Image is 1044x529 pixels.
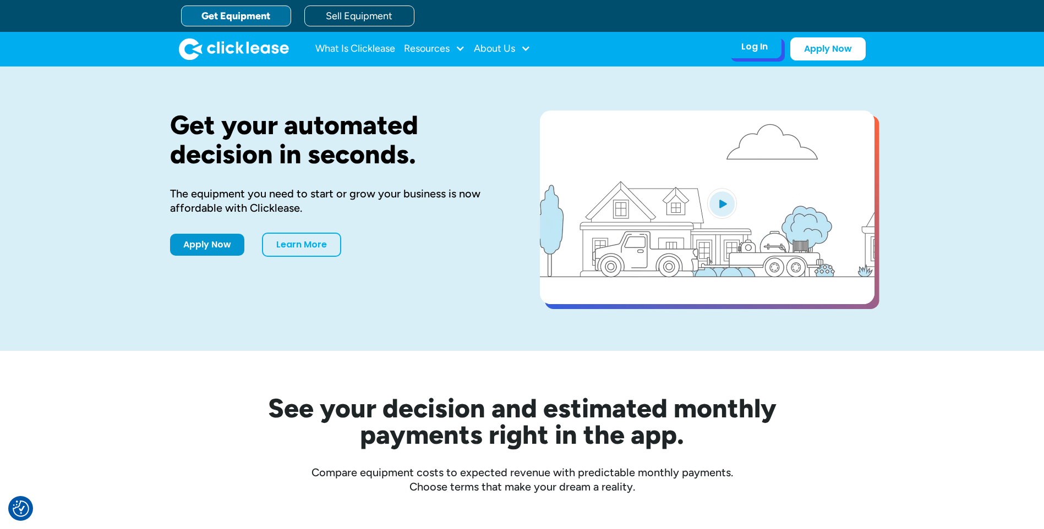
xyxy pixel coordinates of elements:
[170,111,505,169] h1: Get your automated decision in seconds.
[170,186,505,215] div: The equipment you need to start or grow your business is now affordable with Clicklease.
[179,38,289,60] a: home
[707,188,737,219] img: Blue play button logo on a light blue circular background
[540,111,874,304] a: open lightbox
[170,465,874,494] div: Compare equipment costs to expected revenue with predictable monthly payments. Choose terms that ...
[741,41,768,52] div: Log In
[214,395,830,448] h2: See your decision and estimated monthly payments right in the app.
[404,38,465,60] div: Resources
[262,233,341,257] a: Learn More
[170,234,244,256] a: Apply Now
[315,38,395,60] a: What Is Clicklease
[13,500,29,517] img: Revisit consent button
[13,500,29,517] button: Consent Preferences
[790,37,866,60] a: Apply Now
[181,5,291,26] a: Get Equipment
[304,5,414,26] a: Sell Equipment
[474,38,531,60] div: About Us
[179,38,289,60] img: Clicklease logo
